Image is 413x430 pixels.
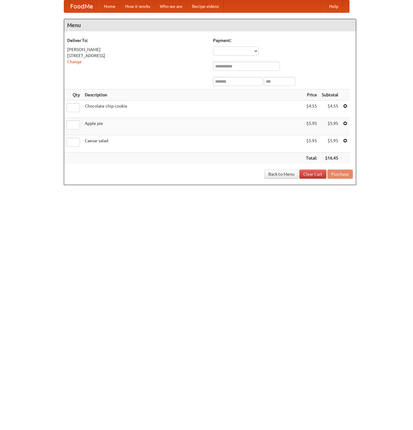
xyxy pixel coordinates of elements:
[319,135,341,153] td: $5.95
[67,53,207,59] div: [STREET_ADDRESS]
[319,101,341,118] td: $4.55
[67,37,207,43] h5: Deliver To:
[67,59,82,64] a: Change
[327,170,353,179] button: Purchase
[319,89,341,101] th: Subtotal
[82,135,304,153] td: Caesar salad
[299,170,326,179] a: Clear Cart
[67,46,207,53] div: [PERSON_NAME]
[264,170,298,179] a: Back to Menu
[304,89,319,101] th: Price
[82,89,304,101] th: Description
[304,153,319,164] th: Total:
[64,0,99,12] a: FoodMe
[155,0,187,12] a: Who we are
[304,118,319,135] td: $5.95
[187,0,224,12] a: Recipe videos
[82,101,304,118] td: Chocolate chip cookie
[82,118,304,135] td: Apple pie
[120,0,155,12] a: How it works
[213,37,353,43] h5: Payment:
[99,0,120,12] a: Home
[324,0,343,12] a: Help
[304,101,319,118] td: $4.55
[319,118,341,135] td: $5.95
[64,19,356,31] h4: Menu
[64,89,82,101] th: Qty
[304,135,319,153] td: $5.95
[319,153,341,164] th: $16.45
